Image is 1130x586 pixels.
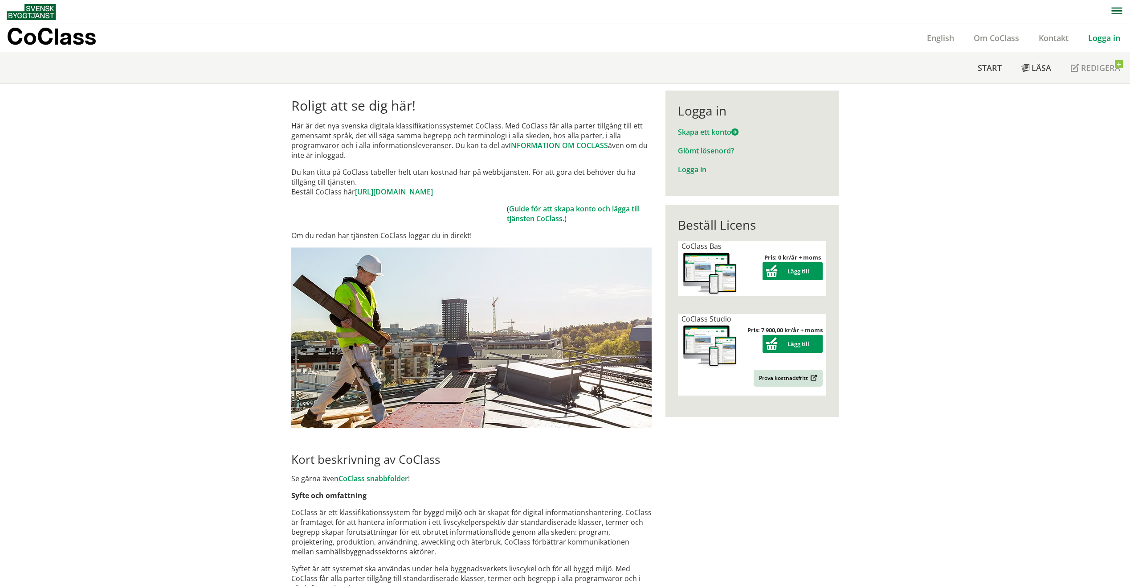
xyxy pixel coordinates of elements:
p: Se gärna även ! [291,474,652,483]
div: Beställ Licens [678,217,826,232]
a: Prova kostnadsfritt [754,370,823,387]
a: INFORMATION OM COCLASS [509,140,608,150]
a: Kontakt [1029,33,1078,43]
span: CoClass Studio [681,314,731,324]
strong: Pris: 7 900,00 kr/år + moms [747,326,823,334]
img: login.jpg [291,248,652,428]
a: [URL][DOMAIN_NAME] [355,187,433,197]
a: CoClass snabbfolder [339,474,408,483]
a: English [917,33,964,43]
h2: Kort beskrivning av CoClass [291,452,652,466]
a: Lägg till [763,267,823,275]
p: Om du redan har tjänsten CoClass loggar du in direkt! [291,231,652,240]
strong: Syfte och omfattning [291,491,367,500]
a: Om CoClass [964,33,1029,43]
span: Start [978,62,1002,73]
strong: Pris: 0 kr/år + moms [764,253,821,261]
a: Läsa [1012,52,1061,83]
button: Lägg till [763,335,823,353]
button: Lägg till [763,262,823,280]
a: Logga in [1078,33,1130,43]
img: Outbound.png [809,375,817,381]
h1: Roligt att se dig här! [291,98,652,114]
a: Glömt lösenord? [678,146,734,156]
td: ( .) [507,204,652,223]
a: Lägg till [763,340,823,348]
img: coclass-license.jpg [681,324,738,369]
a: Logga in [678,165,706,174]
p: CoClass är ett klassifikationssystem för byggd miljö och är skapat för digital informationshanter... [291,508,652,557]
a: Skapa ett konto [678,127,738,137]
a: Start [968,52,1012,83]
span: Läsa [1032,62,1051,73]
div: Logga in [678,103,826,118]
img: coclass-license.jpg [681,251,738,296]
a: CoClass [7,24,115,52]
p: CoClass [7,31,96,41]
p: Här är det nya svenska digitala klassifikationssystemet CoClass. Med CoClass får alla parter till... [291,121,652,160]
img: Svensk Byggtjänst [7,4,56,20]
a: Guide för att skapa konto och lägga till tjänsten CoClass [507,204,640,223]
p: Du kan titta på CoClass tabeller helt utan kostnad här på webbtjänsten. För att göra det behöver ... [291,167,652,197]
span: CoClass Bas [681,241,722,251]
